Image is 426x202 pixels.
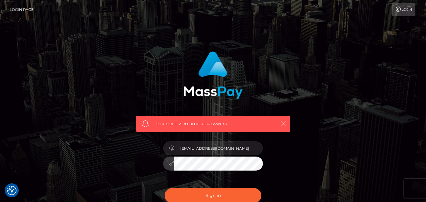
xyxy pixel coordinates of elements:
[10,3,34,16] a: Login Page
[7,186,17,195] button: Consent Preferences
[7,186,17,195] img: Revisit consent button
[183,51,243,99] img: MassPay Login
[174,141,263,155] input: Username...
[392,3,415,16] a: Login
[156,120,270,127] span: Incorrect username or password.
